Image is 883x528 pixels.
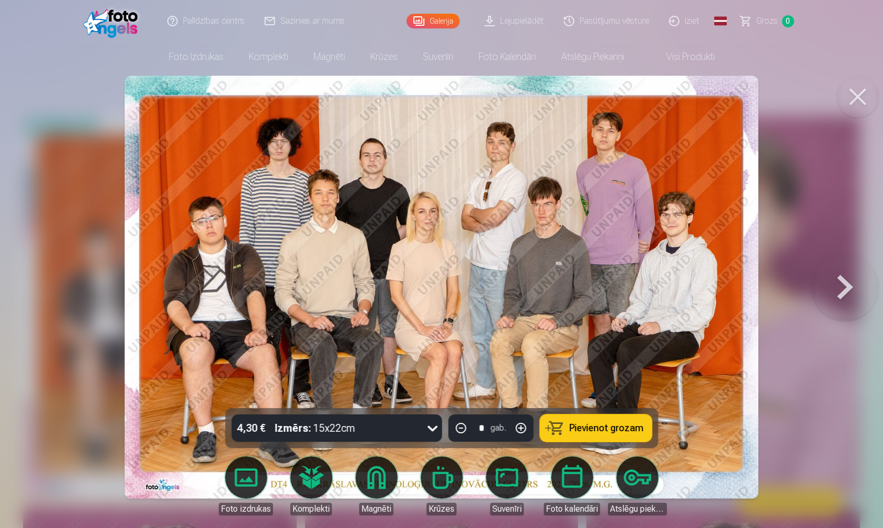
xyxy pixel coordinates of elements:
[219,503,273,515] div: Foto izdrukas
[490,422,506,434] div: gab.
[608,503,667,515] div: Atslēgu piekariņi
[540,414,652,442] button: Pievienot grozam
[490,503,524,515] div: Suvenīri
[301,42,358,72] a: Magnēti
[549,42,637,72] a: Atslēgu piekariņi
[608,456,667,515] a: Atslēgu piekariņi
[231,414,270,442] div: 4,30 €
[156,42,236,72] a: Foto izdrukas
[275,414,355,442] div: 15x22cm
[217,456,276,515] a: Foto izdrukas
[478,456,536,515] a: Suvenīri
[83,4,144,38] img: /fa1
[407,14,460,28] a: Galerija
[282,456,341,515] a: Komplekti
[236,42,301,72] a: Komplekti
[410,42,466,72] a: Suvenīri
[756,15,778,27] span: Grozs
[569,423,643,433] span: Pievienot grozam
[782,15,794,27] span: 0
[544,503,600,515] div: Foto kalendāri
[347,456,406,515] a: Magnēti
[637,42,727,72] a: Visi produkti
[466,42,549,72] a: Foto kalendāri
[275,421,311,435] strong: Izmērs :
[290,503,332,515] div: Komplekti
[427,503,456,515] div: Krūzes
[543,456,602,515] a: Foto kalendāri
[358,42,410,72] a: Krūzes
[412,456,471,515] a: Krūzes
[359,503,393,515] div: Magnēti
